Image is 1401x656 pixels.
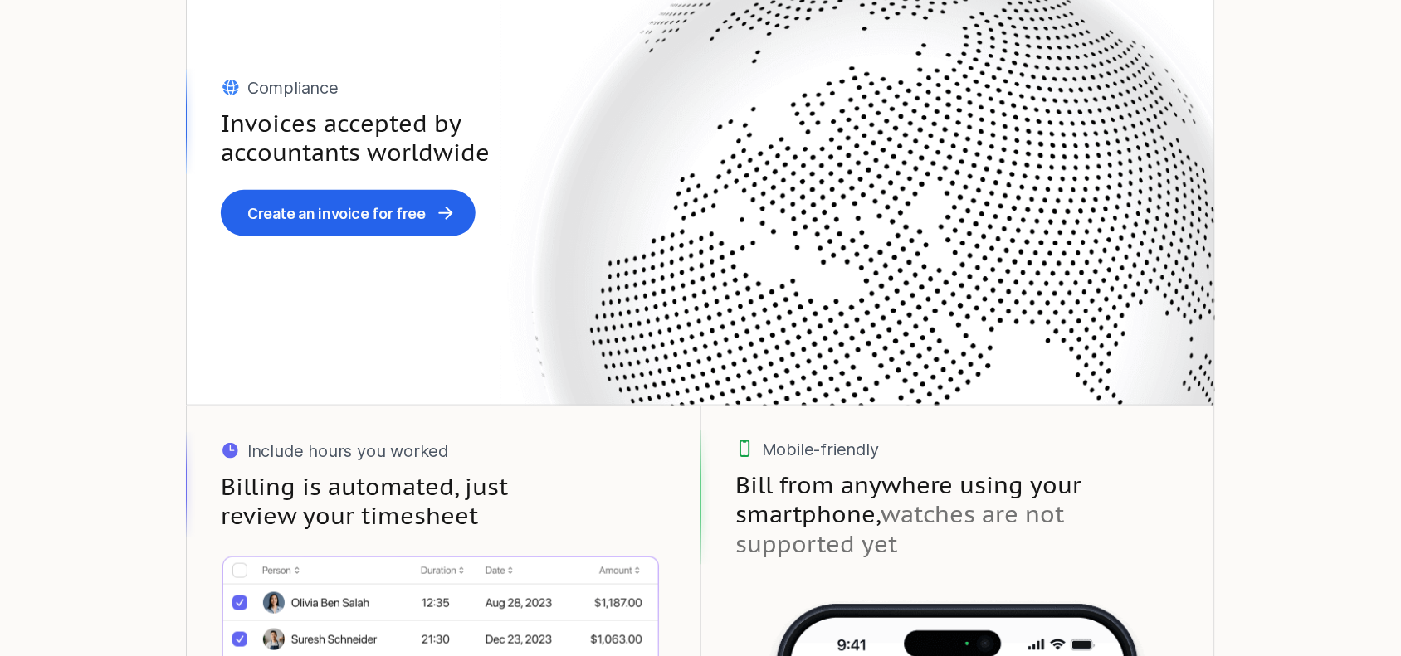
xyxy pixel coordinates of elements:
[247,205,426,222] p: Create an invoice for free
[735,498,1071,558] span: watches are not supported yet
[735,470,1189,558] p: Bill from anywhere using your smartphone,
[762,437,879,462] p: Mobile-friendly
[221,190,476,236] a: Create an invoice for free
[247,75,339,100] p: Compliance
[221,109,674,168] h2: Invoices accepted by accountants worldwide
[247,439,676,464] p: Include hours you worked
[221,472,676,531] h2: Billing is automated, just review your timesheet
